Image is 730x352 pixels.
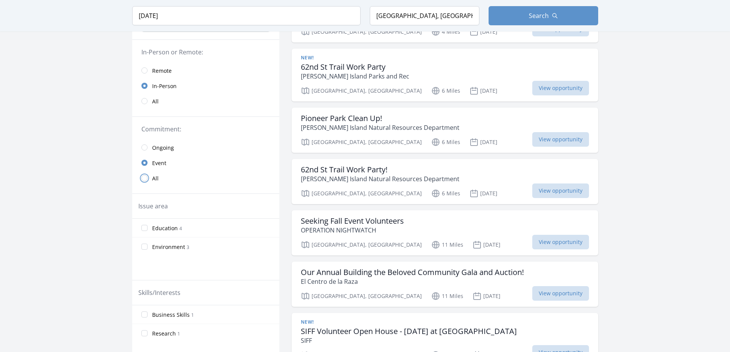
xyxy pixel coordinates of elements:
[301,123,459,132] p: [PERSON_NAME] Island Natural Resources Department
[532,286,589,301] span: View opportunity
[187,244,189,250] span: 3
[132,170,279,186] a: All
[152,243,185,251] span: Environment
[292,210,598,255] a: Seeking Fall Event Volunteers OPERATION NIGHTWATCH [GEOGRAPHIC_DATA], [GEOGRAPHIC_DATA] 11 Miles ...
[532,235,589,249] span: View opportunity
[532,81,589,95] span: View opportunity
[301,72,409,81] p: [PERSON_NAME] Island Parks and Rec
[152,175,159,182] span: All
[132,155,279,170] a: Event
[301,189,422,198] p: [GEOGRAPHIC_DATA], [GEOGRAPHIC_DATA]
[152,224,178,232] span: Education
[301,114,459,123] h3: Pioneer Park Clean Up!
[431,27,460,36] p: 4 Miles
[301,336,517,345] p: SIFF
[301,327,517,336] h3: SIFF Volunteer Open House - [DATE] at [GEOGRAPHIC_DATA]
[132,140,279,155] a: Ongoing
[292,108,598,153] a: Pioneer Park Clean Up! [PERSON_NAME] Island Natural Resources Department [GEOGRAPHIC_DATA], [GEOG...
[370,6,479,25] input: Location
[301,319,314,325] span: New!
[152,98,159,105] span: All
[152,330,176,337] span: Research
[301,277,524,286] p: El Centro de la Raza
[431,189,460,198] p: 6 Miles
[292,159,598,204] a: 62nd St Trail Work Party! [PERSON_NAME] Island Natural Resources Department [GEOGRAPHIC_DATA], [G...
[431,291,463,301] p: 11 Miles
[532,132,589,147] span: View opportunity
[469,27,497,36] p: [DATE]
[301,240,422,249] p: [GEOGRAPHIC_DATA], [GEOGRAPHIC_DATA]
[301,27,422,36] p: [GEOGRAPHIC_DATA], [GEOGRAPHIC_DATA]
[301,174,459,183] p: [PERSON_NAME] Island Natural Resources Department
[431,138,460,147] p: 6 Miles
[301,86,422,95] p: [GEOGRAPHIC_DATA], [GEOGRAPHIC_DATA]
[141,244,148,250] input: Environment 3
[301,62,409,72] h3: 62nd St Trail Work Party
[301,268,524,277] h3: Our Annual Building the Beloved Community Gala and Auction!
[132,93,279,109] a: All
[141,47,270,57] legend: In-Person or Remote:
[469,189,497,198] p: [DATE]
[152,67,172,75] span: Remote
[179,225,182,232] span: 4
[532,183,589,198] span: View opportunity
[152,82,177,90] span: In-Person
[431,240,463,249] p: 11 Miles
[431,86,460,95] p: 6 Miles
[529,11,549,20] span: Search
[132,78,279,93] a: In-Person
[132,63,279,78] a: Remote
[132,6,361,25] input: Keyword
[301,165,459,174] h3: 62nd St Trail Work Party!
[301,291,422,301] p: [GEOGRAPHIC_DATA], [GEOGRAPHIC_DATA]
[472,240,500,249] p: [DATE]
[177,331,180,337] span: 1
[141,225,148,231] input: Education 4
[141,124,270,134] legend: Commitment:
[469,86,497,95] p: [DATE]
[292,262,598,307] a: Our Annual Building the Beloved Community Gala and Auction! El Centro de la Raza [GEOGRAPHIC_DATA...
[152,144,174,152] span: Ongoing
[301,138,422,147] p: [GEOGRAPHIC_DATA], [GEOGRAPHIC_DATA]
[152,159,166,167] span: Event
[472,291,500,301] p: [DATE]
[141,311,148,318] input: Business Skills 1
[292,49,598,102] a: New! 62nd St Trail Work Party [PERSON_NAME] Island Parks and Rec [GEOGRAPHIC_DATA], [GEOGRAPHIC_D...
[301,226,404,235] p: OPERATION NIGHTWATCH
[301,216,404,226] h3: Seeking Fall Event Volunteers
[138,288,180,297] legend: Skills/Interests
[489,6,598,25] button: Search
[141,330,148,336] input: Research 1
[301,55,314,61] span: New!
[469,138,497,147] p: [DATE]
[138,201,168,211] legend: Issue area
[191,312,194,318] span: 1
[152,311,190,319] span: Business Skills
